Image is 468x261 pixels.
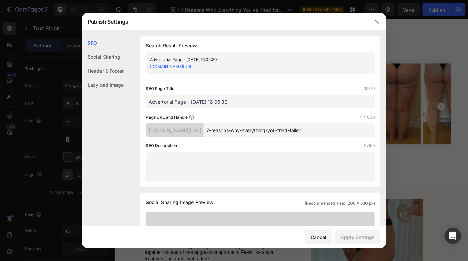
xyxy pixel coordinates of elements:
label: Page URL and Handle [146,114,188,121]
div: [DOMAIN_NAME][URL] [146,123,204,137]
span: Social Sharing Image Preview [146,198,214,206]
p: [PERSON_NAME], Age [DEMOGRAPHIC_DATA] [125,136,289,143]
img: Screenshot_2024-10-01_at_11.16.46_PM.webp [306,51,400,144]
div: Social Sharing [82,50,124,64]
label: 0/160 [364,142,375,149]
button: Apply Settings [335,230,380,244]
div: Open Intercom Messenger [445,228,461,244]
img: 004-Notext-300x300.webp [20,55,114,148]
button: Carousel Back Arrow [26,96,37,107]
div: Advertorial Page - [DATE] 16:05:30 [150,56,360,63]
strong: Why CelluSmooth Works When Everything Else Fails [35,202,177,224]
div: Header & Footer [82,64,124,78]
button: Cancel [305,230,332,244]
div: Apply Settings [341,233,375,241]
p: Verified Buyer [131,125,158,132]
span: (Recommended size: 1200 x 630 px) [305,200,375,206]
label: 41/1000 [359,114,375,121]
h1: Search Result Preview [146,41,375,50]
div: SEO [82,36,124,50]
a: [DOMAIN_NAME][URL] [150,64,194,69]
label: SEO Description [146,142,177,149]
input: Title [146,95,375,108]
div: Cancel [311,233,326,241]
p: "I don't recognize my buttocks anymore—they looked like cottage cheese covered in bubble wrap. I ... [125,73,289,116]
button: Carousel Next Arrow [372,96,383,107]
label: 35/70 [364,85,375,92]
div: Publish Settings [82,13,368,31]
strong: Hormone Specific: [35,232,83,238]
h2: Real Women, Real Results [20,6,388,29]
label: SEO Page Title [146,85,174,92]
p: First device designed specifically for [MEDICAL_DATA]-deficient bodies, not generic [MEDICAL_DATA]. [35,231,188,260]
input: Handle [204,123,375,137]
div: Lazyload Image [82,78,124,92]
